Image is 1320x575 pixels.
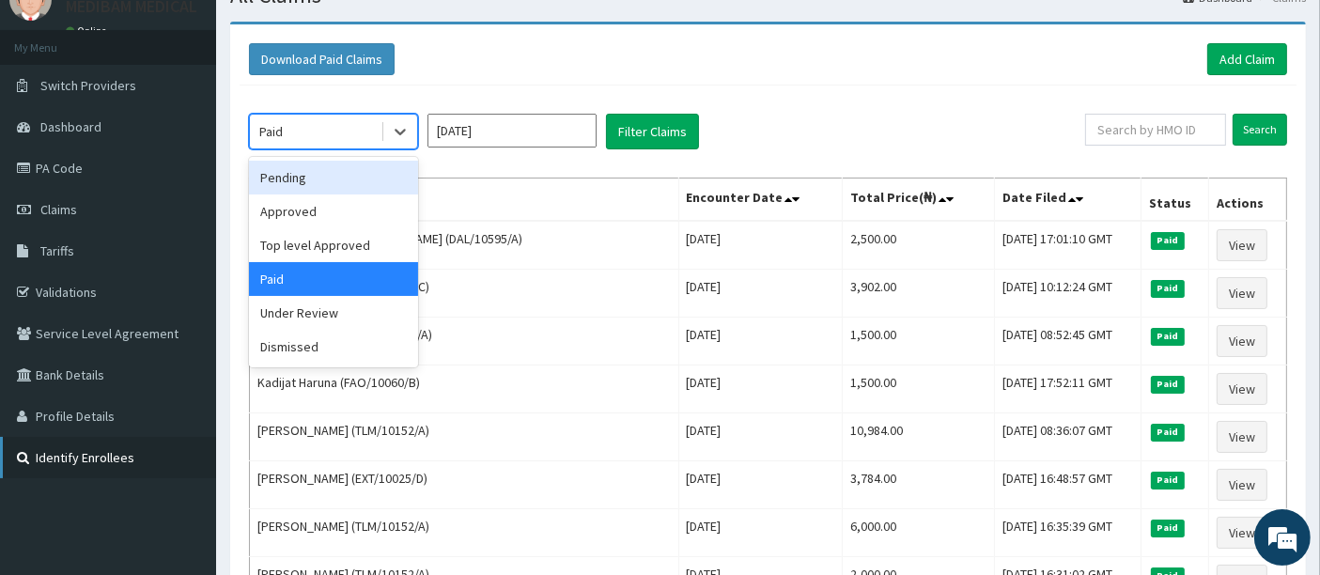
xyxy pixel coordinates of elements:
span: Paid [1151,376,1185,393]
th: Status [1141,179,1209,222]
td: [PERSON_NAME] (EXT/10025/D) [250,461,679,509]
span: Paid [1151,472,1185,489]
td: [DATE] [678,318,843,365]
div: Top level Approved [249,228,418,262]
a: View [1217,517,1267,549]
span: Paid [1151,232,1185,249]
a: Online [66,24,111,38]
a: View [1217,229,1267,261]
button: Filter Claims [606,114,699,149]
a: View [1217,277,1267,309]
span: We're online! [109,169,259,359]
span: Switch Providers [40,77,136,94]
td: [DATE] 16:48:57 GMT [995,461,1141,509]
td: [DATE] 10:12:24 GMT [995,270,1141,318]
th: Actions [1209,179,1287,222]
td: [DATE] 16:35:39 GMT [995,509,1141,557]
td: 3,784.00 [843,461,995,509]
td: [DATE] 17:01:10 GMT [995,221,1141,270]
div: Pending [249,161,418,194]
div: Approved [249,194,418,228]
a: View [1217,469,1267,501]
input: Search by HMO ID [1085,114,1226,146]
td: [PERSON_NAME] (TLM/10152/A) [250,413,679,461]
td: [DATE] [678,221,843,270]
span: Paid [1151,424,1185,441]
input: Search [1233,114,1287,146]
td: Kadijat Haruna (FAO/10060/B) [250,365,679,413]
td: [DATE] [678,365,843,413]
span: Tariffs [40,242,74,259]
td: 10,984.00 [843,413,995,461]
td: [DATE] [678,270,843,318]
div: Minimize live chat window [308,9,353,54]
a: Add Claim [1207,43,1287,75]
td: 2,500.00 [843,221,995,270]
button: Download Paid Claims [249,43,395,75]
div: Paid [259,122,283,141]
div: Paid [249,262,418,296]
span: Claims [40,201,77,218]
input: Select Month and Year [427,114,597,148]
a: View [1217,373,1267,405]
td: [PERSON_NAME] (ACQ/10079/A) [250,318,679,365]
td: 1,500.00 [843,318,995,365]
td: [DATE] 08:36:07 GMT [995,413,1141,461]
div: Under Review [249,296,418,330]
td: 1,500.00 [843,365,995,413]
span: Paid [1151,280,1185,297]
span: Paid [1151,520,1185,536]
th: Name [250,179,679,222]
img: d_794563401_company_1708531726252_794563401 [35,94,76,141]
td: [DATE] 17:52:11 GMT [995,365,1141,413]
th: Date Filed [995,179,1141,222]
td: [PERSON_NAME] (CHL/10757/C) [250,270,679,318]
a: View [1217,421,1267,453]
textarea: Type your message and hit 'Enter' [9,379,358,444]
td: 3,902.00 [843,270,995,318]
div: Chat with us now [98,105,316,130]
span: Paid [1151,328,1185,345]
td: [DATE] [678,413,843,461]
span: Dashboard [40,118,101,135]
td: [PERSON_NAME] (TLM/10152/A) [250,509,679,557]
td: 6,000.00 [843,509,995,557]
th: Total Price(₦) [843,179,995,222]
div: Dismissed [249,330,418,364]
td: [PERSON_NAME] [PERSON_NAME] (DAL/10595/A) [250,221,679,270]
th: Encounter Date [678,179,843,222]
td: [DATE] [678,509,843,557]
td: [DATE] 08:52:45 GMT [995,318,1141,365]
a: View [1217,325,1267,357]
td: [DATE] [678,461,843,509]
